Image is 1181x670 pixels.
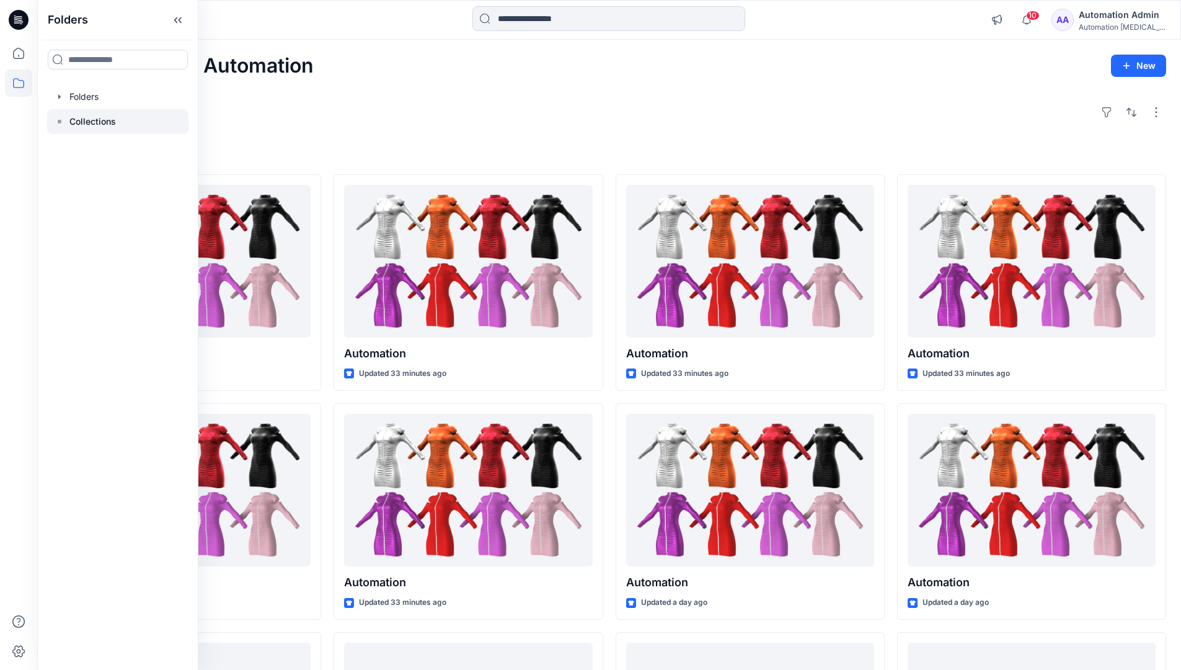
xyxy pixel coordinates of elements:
p: Automation [344,574,592,591]
p: Updated a day ago [922,596,989,609]
p: Automation [626,345,874,362]
div: Automation Admin [1079,7,1166,22]
a: Automation [626,185,874,338]
div: Automation [MEDICAL_DATA]... [1079,22,1166,32]
a: Automation [344,414,592,567]
p: Updated a day ago [641,596,707,609]
button: New [1111,55,1166,77]
p: Updated 33 minutes ago [922,367,1010,380]
p: Updated 33 minutes ago [641,367,728,380]
p: Updated 33 minutes ago [359,596,446,609]
p: Automation [908,345,1156,362]
a: Automation [908,414,1156,567]
p: Automation [908,574,1156,591]
p: Automation [626,574,874,591]
p: Updated 33 minutes ago [359,367,446,380]
h4: Styles [52,147,1166,162]
p: Collections [69,114,116,129]
a: Automation [908,185,1156,338]
a: Automation [626,414,874,567]
span: 10 [1026,11,1040,20]
p: Automation [344,345,592,362]
a: Automation [344,185,592,338]
div: AA [1051,9,1074,31]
